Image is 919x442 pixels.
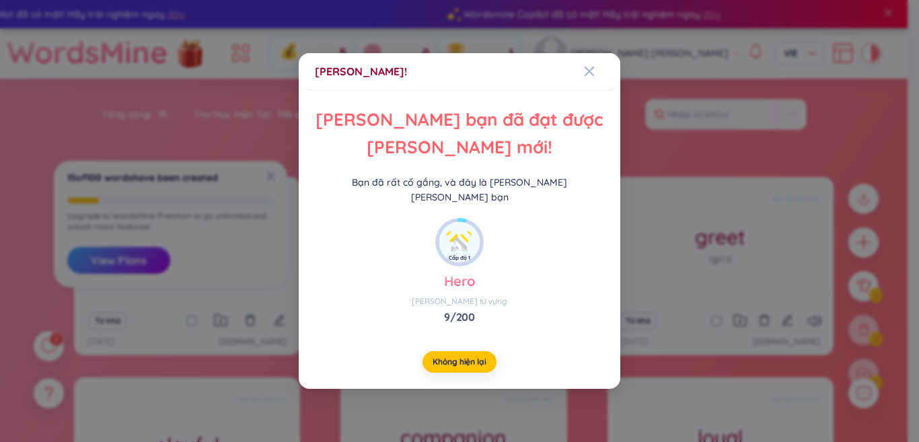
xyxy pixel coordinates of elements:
[342,175,577,205] div: Bạn đã rất cố gắng, và đây là [PERSON_NAME] [PERSON_NAME] bạn
[439,222,480,262] img: achie_new_word.png
[444,310,450,324] span: 9
[315,64,604,79] div: [PERSON_NAME]!
[412,296,507,307] div: [PERSON_NAME] từ vựng
[315,106,604,161] div: [PERSON_NAME] bạn đã đạt được [PERSON_NAME] mới!
[412,309,507,324] div: / 200
[433,357,486,367] span: Không hiện lại
[449,254,470,262] div: Cấp độ 1
[412,272,507,291] div: Hero
[422,351,496,373] button: Không hiện lại
[584,53,620,89] button: Close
